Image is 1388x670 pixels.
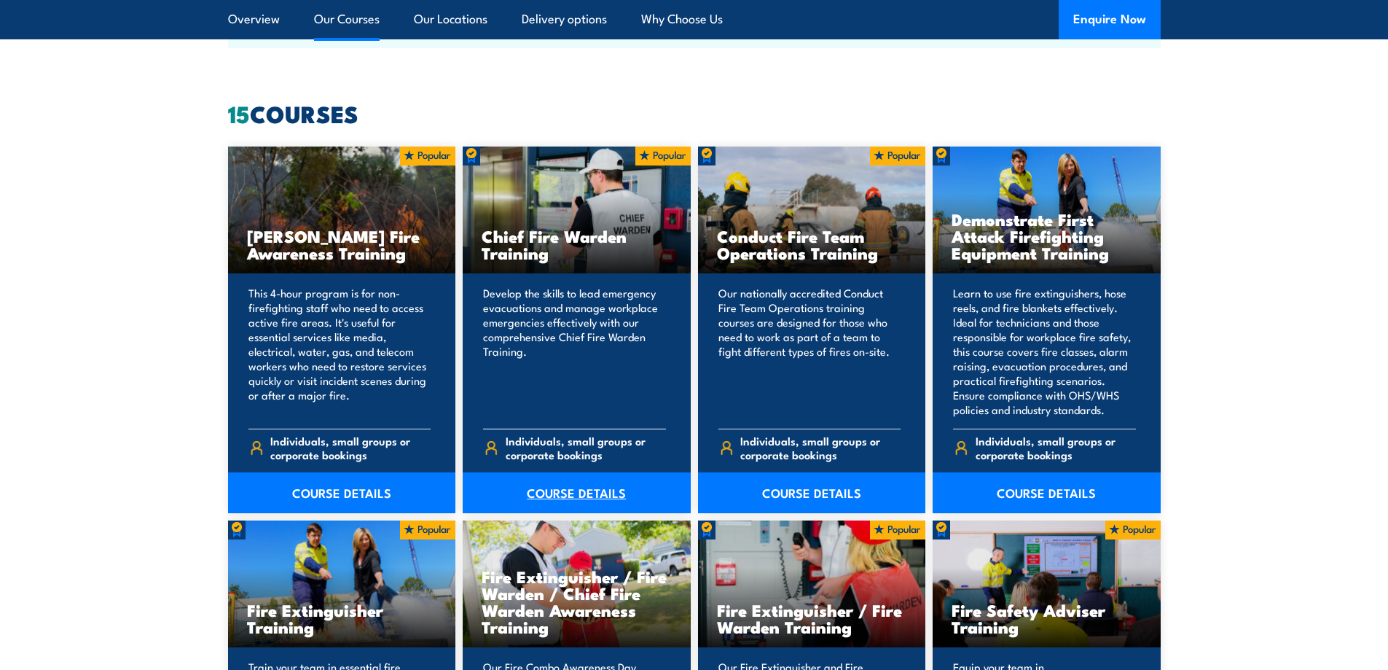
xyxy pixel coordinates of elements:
[482,568,672,635] h3: Fire Extinguisher / Fire Warden / Chief Fire Warden Awareness Training
[717,227,907,261] h3: Conduct Fire Team Operations Training
[247,227,437,261] h3: [PERSON_NAME] Fire Awareness Training
[952,601,1142,635] h3: Fire Safety Adviser Training
[482,227,672,261] h3: Chief Fire Warden Training
[740,434,901,461] span: Individuals, small groups or corporate bookings
[976,434,1136,461] span: Individuals, small groups or corporate bookings
[952,211,1142,261] h3: Demonstrate First Attack Firefighting Equipment Training
[270,434,431,461] span: Individuals, small groups or corporate bookings
[228,95,250,131] strong: 15
[506,434,666,461] span: Individuals, small groups or corporate bookings
[698,472,926,513] a: COURSE DETAILS
[247,601,437,635] h3: Fire Extinguisher Training
[228,103,1161,123] h2: COURSES
[953,286,1136,417] p: Learn to use fire extinguishers, hose reels, and fire blankets effectively. Ideal for technicians...
[483,286,666,417] p: Develop the skills to lead emergency evacuations and manage workplace emergencies effectively wit...
[228,472,456,513] a: COURSE DETAILS
[717,601,907,635] h3: Fire Extinguisher / Fire Warden Training
[463,472,691,513] a: COURSE DETAILS
[933,472,1161,513] a: COURSE DETAILS
[718,286,901,417] p: Our nationally accredited Conduct Fire Team Operations training courses are designed for those wh...
[248,286,431,417] p: This 4-hour program is for non-firefighting staff who need to access active fire areas. It's usef...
